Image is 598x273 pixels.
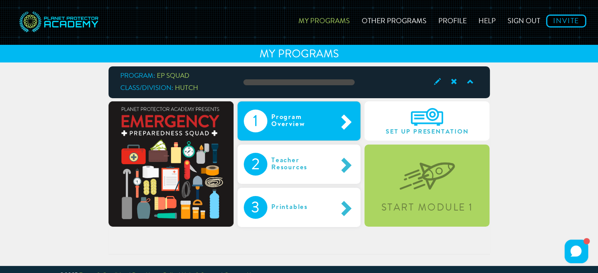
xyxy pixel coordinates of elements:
span: Class/Division: [120,85,173,92]
a: Sign out [502,6,546,34]
span: Set Up Presentation [371,128,483,136]
div: Printables [267,196,328,219]
div: Program Overview [267,110,337,132]
div: 3 [244,196,267,219]
span: Collapse [461,77,478,87]
div: 2 [244,153,267,176]
span: Hutch [175,85,198,92]
a: Help [473,6,502,34]
div: Start Module 1 [366,203,488,213]
span: Program: [120,73,155,79]
div: Teacher Resources [267,153,337,176]
a: My Programs [293,6,356,34]
img: startLevel-067b1d7070320fa55a55bc2f2caa8c2a.png [399,150,455,190]
iframe: HelpCrunch [563,238,590,265]
a: Other Programs [356,6,432,34]
div: 1 [244,110,267,132]
img: A6IEyHKz3Om3AAAAAElFTkSuQmCC [411,108,443,126]
a: Invite [546,15,586,27]
span: EP SQUAD [157,73,190,79]
img: svg+xml;base64,PD94bWwgdmVyc2lvbj0iMS4wIiBlbmNvZGluZz0idXRmLTgiPz4NCjwhLS0gR2VuZXJhdG9yOiBBZG9iZS... [18,6,100,39]
span: Edit Class [428,77,445,87]
a: Profile [432,6,473,34]
img: emergencyPreparednessSquadTrial-2064b85d3eb2aec8ecdcf1800236cfec.png [109,101,234,226]
span: Archive Class [445,77,461,87]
